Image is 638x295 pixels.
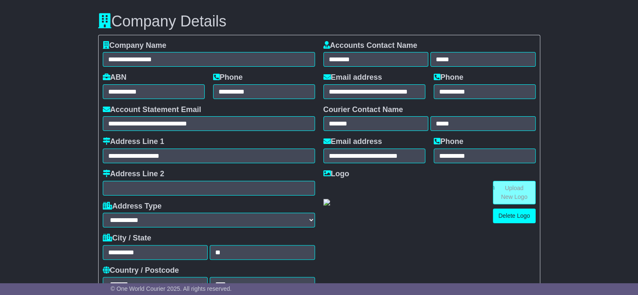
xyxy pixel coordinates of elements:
[493,209,536,223] a: Delete Logo
[434,137,464,146] label: Phone
[103,170,164,179] label: Address Line 2
[323,170,349,179] label: Logo
[103,234,151,243] label: City / State
[111,285,232,292] span: © One World Courier 2025. All rights reserved.
[323,137,382,146] label: Email address
[434,73,464,82] label: Phone
[103,105,201,115] label: Account Statement Email
[103,137,164,146] label: Address Line 1
[323,105,403,115] label: Courier Contact Name
[493,181,536,204] a: Upload New Logo
[103,266,179,275] label: Country / Postcode
[98,13,540,30] h3: Company Details
[323,73,382,82] label: Email address
[213,73,243,82] label: Phone
[103,41,167,50] label: Company Name
[323,41,417,50] label: Accounts Contact Name
[323,199,330,206] img: GetCustomerLogo
[103,73,127,82] label: ABN
[103,202,162,211] label: Address Type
